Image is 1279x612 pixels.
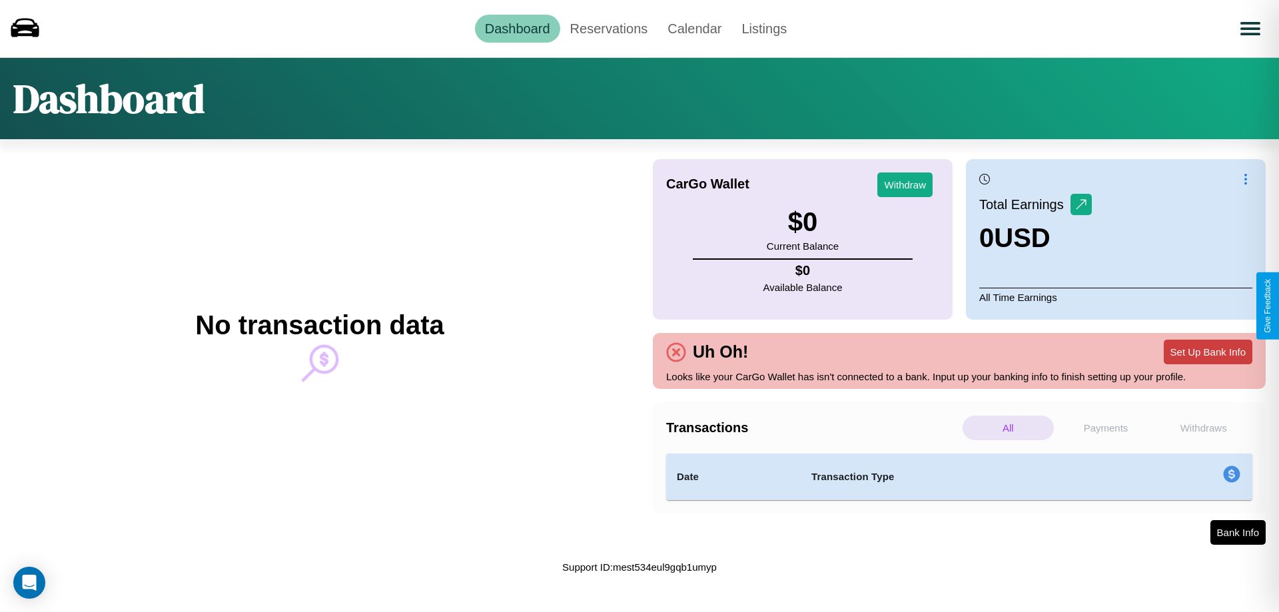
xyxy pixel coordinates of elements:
[963,416,1054,440] p: All
[195,310,444,340] h2: No transaction data
[560,15,658,43] a: Reservations
[562,558,717,576] p: Support ID: mest534eul9gqb1umyp
[767,237,839,255] p: Current Balance
[666,176,749,192] h4: CarGo Wallet
[666,368,1252,386] p: Looks like your CarGo Wallet has isn't connected to a bank. Input up your banking info to finish ...
[13,567,45,599] div: Open Intercom Messenger
[763,263,843,278] h4: $ 0
[686,342,755,362] h4: Uh Oh!
[657,15,731,43] a: Calendar
[979,288,1252,306] p: All Time Earnings
[877,172,933,197] button: Withdraw
[666,454,1252,500] table: simple table
[767,207,839,237] h3: $ 0
[1158,416,1249,440] p: Withdraws
[1263,279,1272,333] div: Give Feedback
[1232,10,1269,47] button: Open menu
[1061,416,1152,440] p: Payments
[811,469,1114,485] h4: Transaction Type
[666,420,959,436] h4: Transactions
[13,71,205,126] h1: Dashboard
[979,192,1070,216] p: Total Earnings
[475,15,560,43] a: Dashboard
[979,223,1092,253] h3: 0 USD
[677,469,790,485] h4: Date
[1210,520,1266,545] button: Bank Info
[731,15,797,43] a: Listings
[763,278,843,296] p: Available Balance
[1164,340,1252,364] button: Set Up Bank Info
